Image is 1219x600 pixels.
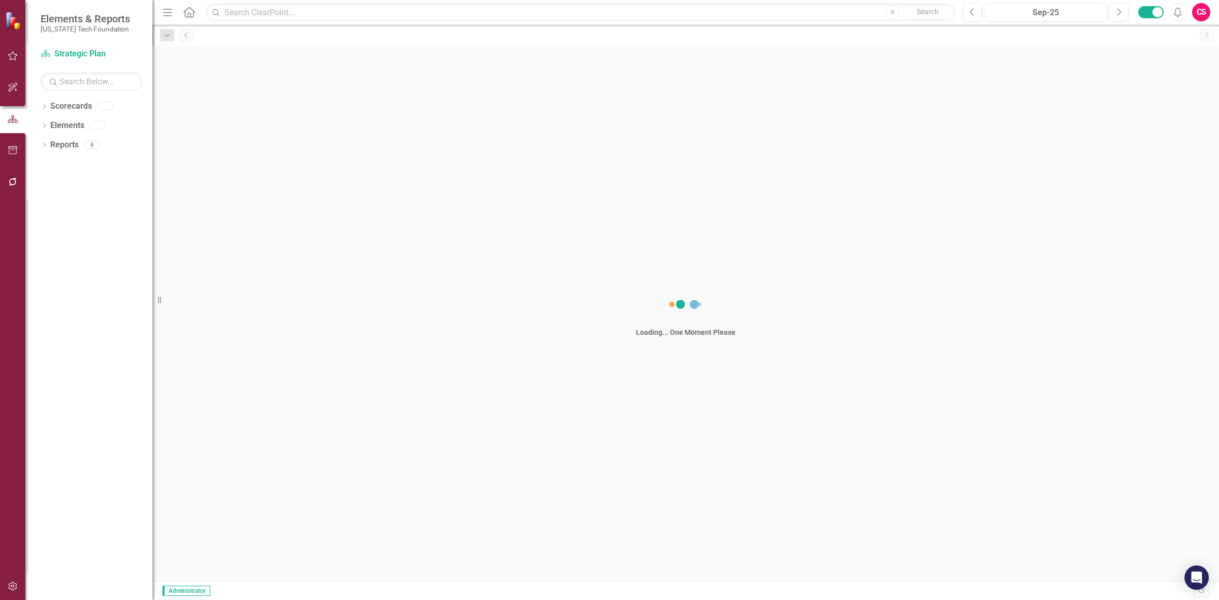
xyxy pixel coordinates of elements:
button: Sep-25 [985,3,1107,21]
span: Administrator [163,586,210,596]
input: Search Below... [41,73,142,90]
span: Elements & Reports [41,13,130,25]
a: Elements [50,120,84,132]
small: [US_STATE] Tech Foundation [41,25,130,33]
button: CS [1192,3,1210,21]
a: Strategic Plan [41,48,142,60]
input: Search ClearPoint... [206,4,955,21]
div: Open Intercom Messenger [1184,565,1209,590]
a: Scorecards [50,101,92,112]
img: ClearPoint Strategy [5,11,23,29]
div: 6 [84,140,100,149]
span: Search [917,8,939,16]
button: Search [902,5,953,19]
div: Loading... One Moment Please [636,327,735,337]
a: Reports [50,139,79,151]
div: Sep-25 [988,7,1103,19]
